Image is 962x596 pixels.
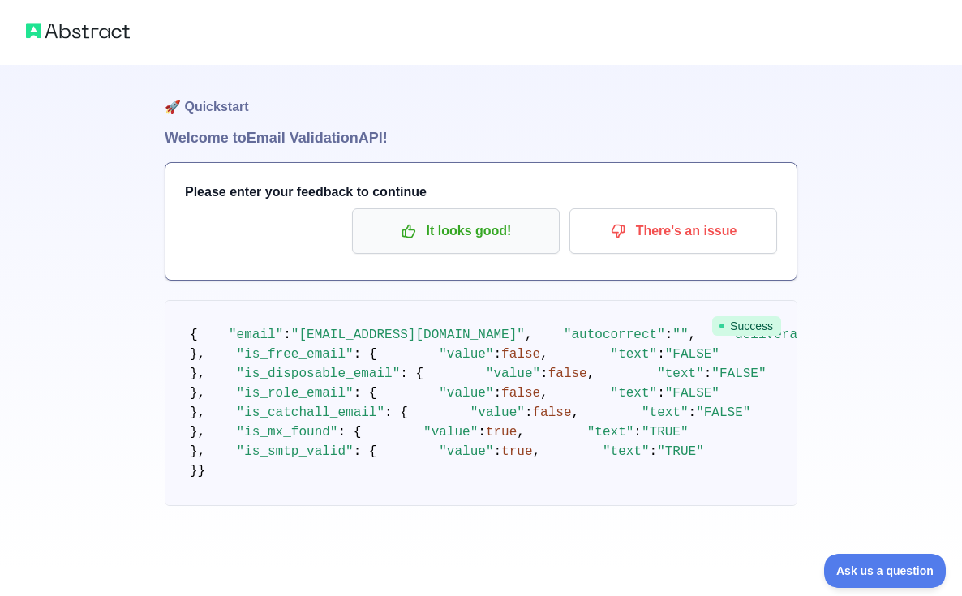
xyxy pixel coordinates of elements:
[533,444,541,459] span: ,
[525,405,533,420] span: :
[237,367,401,381] span: "is_disposable_email"
[354,386,377,401] span: : {
[657,444,704,459] span: "TRUE"
[486,367,540,381] span: "value"
[237,386,354,401] span: "is_role_email"
[657,386,665,401] span: :
[354,444,377,459] span: : {
[642,405,689,420] span: "text"
[696,405,750,420] span: "FALSE"
[493,347,501,362] span: :
[672,328,688,342] span: ""
[354,347,377,362] span: : {
[824,554,946,588] iframe: Toggle Customer Support
[26,19,130,42] img: Abstract logo
[564,328,665,342] span: "autocorrect"
[689,405,697,420] span: :
[400,367,423,381] span: : {
[229,328,283,342] span: "email"
[540,386,548,401] span: ,
[548,367,587,381] span: false
[352,208,560,254] button: It looks good!
[540,347,548,362] span: ,
[384,405,408,420] span: : {
[165,126,797,149] h1: Welcome to Email Validation API!
[423,425,478,439] span: "value"
[712,316,781,336] span: Success
[291,328,525,342] span: "[EMAIL_ADDRESS][DOMAIN_NAME]"
[582,217,765,245] p: There's an issue
[337,425,361,439] span: : {
[439,386,493,401] span: "value"
[611,347,658,362] span: "text"
[587,367,595,381] span: ,
[587,425,634,439] span: "text"
[283,328,291,342] span: :
[603,444,650,459] span: "text"
[657,367,704,381] span: "text"
[237,425,338,439] span: "is_mx_found"
[665,328,673,342] span: :
[569,208,777,254] button: There's an issue
[533,405,572,420] span: false
[439,347,493,362] span: "value"
[633,425,642,439] span: :
[190,328,198,342] span: {
[704,367,712,381] span: :
[728,328,852,342] span: "deliverability"
[711,367,766,381] span: "FALSE"
[525,328,533,342] span: ,
[493,386,501,401] span: :
[478,425,486,439] span: :
[237,347,354,362] span: "is_free_email"
[237,405,384,420] span: "is_catchall_email"
[650,444,658,459] span: :
[185,182,777,202] h3: Please enter your feedback to continue
[642,425,689,439] span: "TRUE"
[486,425,517,439] span: true
[165,65,797,126] h1: 🚀 Quickstart
[493,444,501,459] span: :
[611,386,658,401] span: "text"
[657,347,665,362] span: :
[237,444,354,459] span: "is_smtp_valid"
[501,347,540,362] span: false
[439,444,493,459] span: "value"
[517,425,525,439] span: ,
[689,328,697,342] span: ,
[665,347,719,362] span: "FALSE"
[540,367,548,381] span: :
[364,217,548,245] p: It looks good!
[665,386,719,401] span: "FALSE"
[572,405,580,420] span: ,
[501,386,540,401] span: false
[470,405,525,420] span: "value"
[501,444,532,459] span: true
